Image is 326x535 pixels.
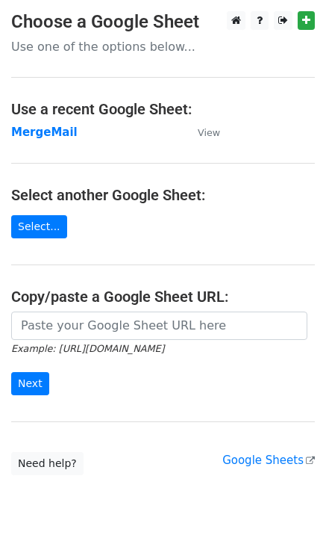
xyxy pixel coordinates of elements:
iframe: Chat Widget [251,463,326,535]
small: View [198,127,220,138]
input: Paste your Google Sheet URL here [11,312,307,340]
a: Need help? [11,452,84,475]
a: MergeMail [11,126,78,139]
h4: Copy/paste a Google Sheet URL: [11,288,315,306]
h4: Select another Google Sheet: [11,186,315,204]
a: View [183,126,220,139]
a: Select... [11,215,67,238]
small: Example: [URL][DOMAIN_NAME] [11,343,164,354]
h3: Choose a Google Sheet [11,11,315,33]
p: Use one of the options below... [11,39,315,55]
h4: Use a recent Google Sheet: [11,100,315,118]
input: Next [11,372,49,395]
a: Google Sheets [222,454,315,467]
